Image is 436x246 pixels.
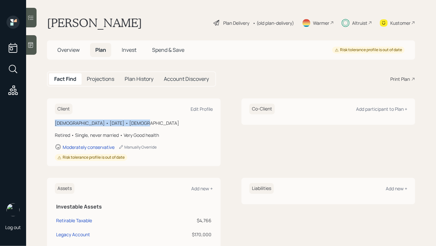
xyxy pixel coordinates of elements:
[118,144,157,150] div: Manually Override
[55,183,74,194] h6: Assets
[122,46,136,53] span: Invest
[164,76,209,82] h5: Account Discovery
[191,185,213,192] div: Add new +
[356,106,407,112] div: Add participant to Plan +
[54,76,76,82] h5: Fact Find
[57,46,80,53] span: Overview
[95,46,106,53] span: Plan
[56,217,92,224] div: Retirable Taxable
[386,185,407,192] div: Add new +
[253,20,294,26] div: • (old plan-delivery)
[191,106,213,112] div: Edit Profile
[56,204,211,210] h5: Investable Assets
[87,76,114,82] h5: Projections
[55,132,213,138] div: Retired • Single, never married • Very Good health
[55,104,72,114] h6: Client
[156,217,211,224] div: $4,766
[55,120,213,126] div: [DEMOGRAPHIC_DATA] • [DATE] • [DEMOGRAPHIC_DATA]
[156,231,211,238] div: $170,000
[390,76,410,82] div: Print Plan
[7,203,20,216] img: hunter_neumayer.jpg
[125,76,153,82] h5: Plan History
[313,20,329,26] div: Warmer
[352,20,367,26] div: Altruist
[5,224,21,230] div: Log out
[223,20,249,26] div: Plan Delivery
[57,155,125,160] div: Risk tolerance profile is out of date
[249,104,275,114] h6: Co-Client
[152,46,184,53] span: Spend & Save
[63,144,115,150] div: Moderately conservative
[56,231,90,238] div: Legacy Account
[335,47,402,53] div: Risk tolerance profile is out of date
[47,16,142,30] h1: [PERSON_NAME]
[390,20,411,26] div: Kustomer
[249,183,274,194] h6: Liabilities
